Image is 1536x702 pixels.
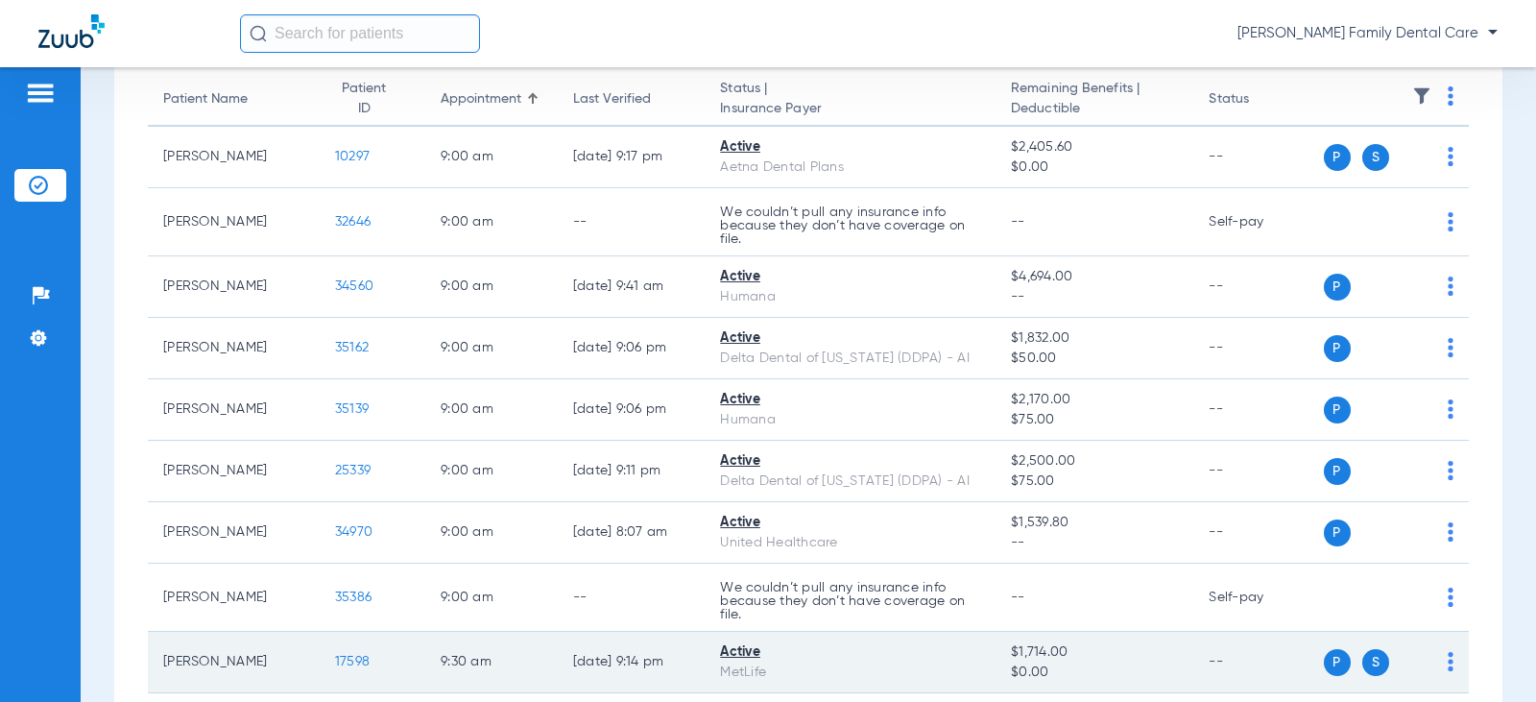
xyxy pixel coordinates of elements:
span: P [1324,144,1351,171]
span: 25339 [335,464,371,477]
div: Active [720,451,980,472]
img: group-dot-blue.svg [1448,588,1453,607]
td: 9:00 AM [425,441,558,502]
div: Delta Dental of [US_STATE] (DDPA) - AI [720,472,980,492]
span: 34970 [335,525,372,539]
img: group-dot-blue.svg [1448,461,1453,480]
td: [PERSON_NAME] [148,632,320,693]
td: [PERSON_NAME] [148,318,320,379]
img: hamburger-icon [25,82,56,105]
td: 9:00 AM [425,564,558,632]
td: 9:00 AM [425,379,558,441]
td: [DATE] 9:06 PM [558,318,706,379]
td: [PERSON_NAME] [148,188,320,256]
span: -- [1011,287,1178,307]
span: $0.00 [1011,157,1178,178]
span: $4,694.00 [1011,267,1178,287]
img: filter.svg [1412,86,1431,106]
span: S [1362,649,1389,676]
span: -- [1011,591,1025,604]
td: Self-pay [1193,188,1323,256]
td: -- [1193,502,1323,564]
span: P [1324,649,1351,676]
span: [PERSON_NAME] Family Dental Care [1237,24,1498,43]
div: Active [720,642,980,663]
div: Appointment [441,89,542,109]
td: [PERSON_NAME] [148,441,320,502]
span: $2,500.00 [1011,451,1178,472]
th: Remaining Benefits | [996,73,1193,127]
div: Last Verified [573,89,690,109]
p: We couldn’t pull any insurance info because they don’t have coverage on file. [720,206,980,246]
span: 35386 [335,591,372,604]
img: group-dot-blue.svg [1448,399,1453,419]
span: P [1324,274,1351,301]
span: $75.00 [1011,410,1178,430]
td: [PERSON_NAME] [148,127,320,188]
div: Humana [720,410,980,430]
span: P [1324,520,1351,546]
div: Patient ID [335,79,393,119]
span: -- [1011,215,1025,229]
td: -- [1193,318,1323,379]
span: Insurance Payer [720,99,980,119]
td: [PERSON_NAME] [148,256,320,318]
span: $50.00 [1011,349,1178,369]
p: We couldn’t pull any insurance info because they don’t have coverage on file. [720,581,980,621]
input: Search for patients [240,14,480,53]
span: P [1324,458,1351,485]
div: United Healthcare [720,533,980,553]
div: Active [720,328,980,349]
td: [DATE] 8:07 AM [558,502,706,564]
span: P [1324,335,1351,362]
img: group-dot-blue.svg [1448,212,1453,231]
td: [PERSON_NAME] [148,502,320,564]
span: 17598 [335,655,370,668]
td: 9:00 AM [425,188,558,256]
td: 9:00 AM [425,502,558,564]
span: $1,714.00 [1011,642,1178,663]
span: 35162 [335,341,369,354]
span: S [1362,144,1389,171]
img: group-dot-blue.svg [1448,652,1453,671]
div: Patient Name [163,89,304,109]
td: -- [558,564,706,632]
td: -- [1193,256,1323,318]
span: 32646 [335,215,371,229]
div: Delta Dental of [US_STATE] (DDPA) - AI [720,349,980,369]
div: Active [720,390,980,410]
img: group-dot-blue.svg [1448,277,1453,296]
td: 9:00 AM [425,256,558,318]
td: -- [1193,441,1323,502]
img: group-dot-blue.svg [1448,522,1453,542]
div: Appointment [441,89,521,109]
img: group-dot-blue.svg [1448,147,1453,166]
span: Deductible [1011,99,1178,119]
td: [DATE] 9:41 AM [558,256,706,318]
th: Status [1193,73,1323,127]
span: P [1324,397,1351,424]
td: 9:00 AM [425,127,558,188]
td: [PERSON_NAME] [148,379,320,441]
div: Aetna Dental Plans [720,157,980,178]
div: Active [720,267,980,287]
div: Humana [720,287,980,307]
img: group-dot-blue.svg [1448,86,1453,106]
span: $75.00 [1011,472,1178,492]
th: Status | [705,73,996,127]
img: group-dot-blue.svg [1448,338,1453,357]
td: 9:30 AM [425,632,558,693]
td: Self-pay [1193,564,1323,632]
td: [DATE] 9:17 PM [558,127,706,188]
td: [DATE] 9:14 PM [558,632,706,693]
span: 34560 [335,279,373,293]
span: $1,539.80 [1011,513,1178,533]
td: -- [1193,127,1323,188]
div: Active [720,137,980,157]
img: Zuub Logo [38,14,105,48]
div: Patient ID [335,79,410,119]
div: Patient Name [163,89,248,109]
span: $1,832.00 [1011,328,1178,349]
div: MetLife [720,663,980,683]
span: 35139 [335,402,369,416]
